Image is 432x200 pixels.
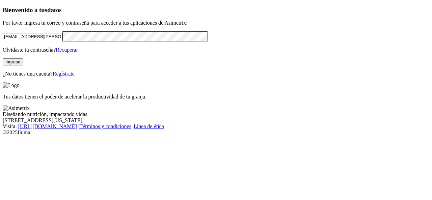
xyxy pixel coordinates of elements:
[3,105,30,111] img: Asimetrix
[3,71,429,77] p: ¿No tienes una cuenta?
[3,111,429,117] div: Diseñando nutrición, impactando vidas.
[47,6,62,13] span: datos
[18,123,77,129] a: [URL][DOMAIN_NAME]
[3,47,429,53] p: Olvidaste tu contraseña?
[3,6,429,14] h3: Bienvenido a tus
[3,94,429,100] p: Tus datos tienen el poder de acelerar la productividad de tu granja.
[134,123,164,129] a: Línea de ética
[3,20,429,26] p: Por favor ingresa tu correo y contraseña para acceder a tus aplicaciones de Asimetrix:
[3,58,23,65] button: Ingresa
[3,33,62,40] input: Tu correo
[3,130,429,136] div: © 2025 Iluma
[3,123,429,130] div: Visita : | |
[3,117,429,123] div: [STREET_ADDRESS][US_STATE].
[53,71,75,77] a: Regístrate
[3,82,20,88] img: Logo
[56,47,78,53] a: Recuperar
[79,123,131,129] a: Términos y condiciones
